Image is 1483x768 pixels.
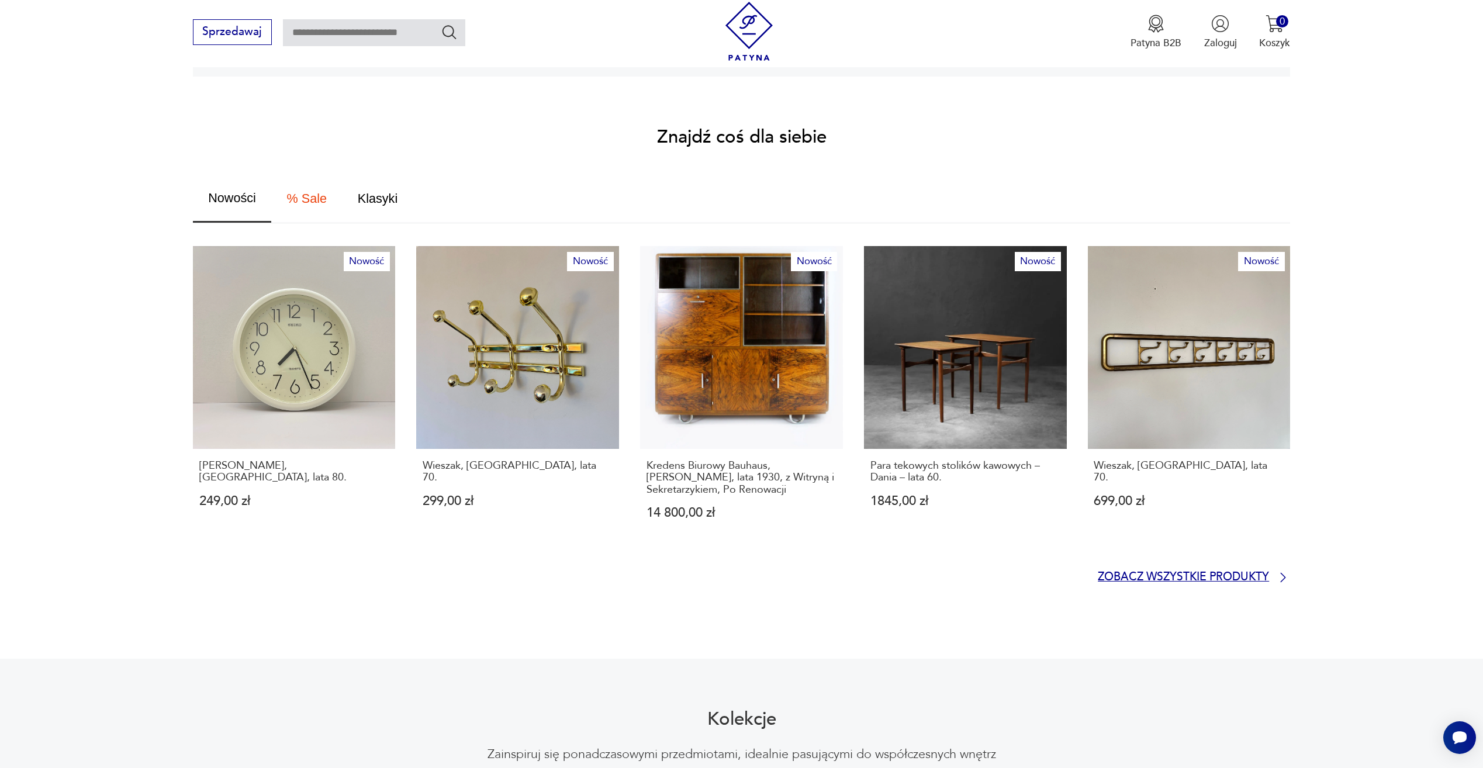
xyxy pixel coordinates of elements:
[1147,15,1165,33] img: Ikona medalu
[1098,570,1290,584] a: Zobacz wszystkie produkty
[707,711,776,728] h2: Kolekcje
[640,246,843,546] a: NowośćKredens Biurowy Bauhaus, Robert Slezák, lata 1930, z Witryną i Sekretarzykiem, Po Renowacji...
[488,746,996,763] p: Zainspiruj się ponadczasowymi przedmiotami, idealnie pasującymi do współczesnych wnętrz
[657,129,827,146] h2: Znajdź coś dla siebie
[1259,36,1290,50] p: Koszyk
[208,192,256,205] span: Nowości
[423,495,613,507] p: 299,00 zł
[358,192,397,205] span: Klasyki
[1276,15,1288,27] div: 0
[441,23,458,40] button: Szukaj
[193,246,396,546] a: NowośćZegar Seiko, Japonia, lata 80.[PERSON_NAME], [GEOGRAPHIC_DATA], lata 80.249,00 zł
[647,507,836,519] p: 14 800,00 zł
[423,460,613,484] p: Wieszak, [GEOGRAPHIC_DATA], lata 70.
[416,246,619,546] a: NowośćWieszak, Niemcy, lata 70.Wieszak, [GEOGRAPHIC_DATA], lata 70.299,00 zł
[1204,36,1237,50] p: Zaloguj
[1094,495,1284,507] p: 699,00 zł
[1088,246,1291,546] a: NowośćWieszak, Niemcy, lata 70.Wieszak, [GEOGRAPHIC_DATA], lata 70.699,00 zł
[199,495,389,507] p: 249,00 zł
[199,460,389,484] p: [PERSON_NAME], [GEOGRAPHIC_DATA], lata 80.
[1204,15,1237,50] button: Zaloguj
[1131,15,1181,50] a: Ikona medaluPatyna B2B
[193,19,272,45] button: Sprzedawaj
[287,192,327,205] span: % Sale
[1211,15,1229,33] img: Ikonka użytkownika
[1266,15,1284,33] img: Ikona koszyka
[870,460,1060,484] p: Para tekowych stolików kawowych – Dania – lata 60.
[870,495,1060,507] p: 1845,00 zł
[1098,573,1269,582] p: Zobacz wszystkie produkty
[193,28,272,37] a: Sprzedawaj
[1259,15,1290,50] button: 0Koszyk
[647,460,836,496] p: Kredens Biurowy Bauhaus, [PERSON_NAME], lata 1930, z Witryną i Sekretarzykiem, Po Renowacji
[1131,15,1181,50] button: Patyna B2B
[864,246,1067,546] a: NowośćPara tekowych stolików kawowych – Dania – lata 60.Para tekowych stolików kawowych – Dania –...
[1094,460,1284,484] p: Wieszak, [GEOGRAPHIC_DATA], lata 70.
[1443,721,1476,754] iframe: Smartsupp widget button
[1131,36,1181,50] p: Patyna B2B
[720,2,779,61] img: Patyna - sklep z meblami i dekoracjami vintage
